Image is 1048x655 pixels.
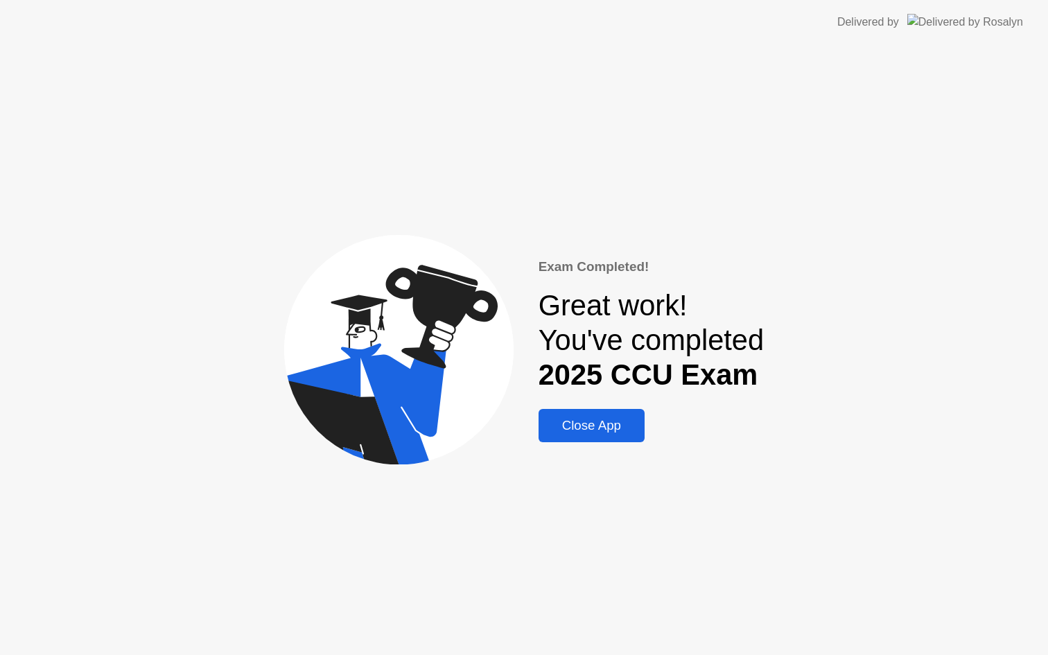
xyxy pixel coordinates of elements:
img: Delivered by Rosalyn [907,14,1023,30]
button: Close App [539,409,645,442]
div: Exam Completed! [539,257,764,277]
div: Great work! You've completed [539,288,764,392]
div: Close App [543,418,640,433]
div: Delivered by [837,14,899,30]
b: 2025 CCU Exam [539,358,758,391]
